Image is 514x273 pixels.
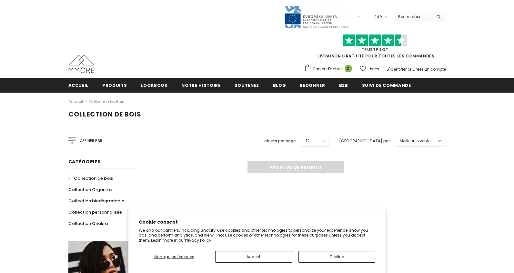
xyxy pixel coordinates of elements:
[304,64,355,74] a: Panier d'achat 0
[300,82,325,88] span: Redonner
[68,209,122,215] span: Collection personnalisée
[345,65,352,72] span: 0
[273,82,286,88] span: Blog
[284,5,348,29] img: Javni Razpis
[394,12,431,21] input: Search Site
[215,251,292,263] button: Accept
[68,173,113,184] a: Collection de bois
[360,63,379,75] a: Listes
[141,78,167,92] a: Lookbook
[304,37,446,59] span: LIVRAISON GRATUITE POUR TOUTES LES COMMANDES
[374,14,382,20] span: EUR
[339,138,390,144] label: [GEOGRAPHIC_DATA] par
[68,82,89,88] span: Accueil
[68,158,101,165] span: Catégories
[141,82,167,88] span: Lookbook
[412,66,446,72] a: Créez un compte
[80,137,102,144] span: Affiner par
[300,78,325,92] a: Redonner
[139,228,375,243] p: We and our partners, including Shopify, use cookies and other technologies to personalize your ex...
[362,82,411,88] span: Suivi de commande
[89,99,124,104] a: Collection de bois
[102,82,127,88] span: Produits
[139,219,375,226] h2: Cookie consent
[68,207,122,218] a: Collection personnalisée
[185,238,211,243] a: Privacy Policy
[68,218,108,229] a: Collection Chakra
[68,98,83,106] a: Accueil
[235,78,259,92] a: soutenez
[284,14,348,19] a: Javni Razpis
[181,82,220,88] span: Notre histoire
[387,66,407,72] a: S'identifier
[264,138,296,144] label: objets par page
[102,78,127,92] a: Produits
[68,195,124,207] a: Collection biodégradable
[139,251,209,263] button: Manage preferences
[339,78,348,92] a: B2B
[68,110,141,119] span: Collection de bois
[362,47,388,52] a: TrustPilot
[235,82,259,88] span: soutenez
[339,82,348,88] span: B2B
[181,78,220,92] a: Notre histoire
[343,34,407,47] img: Faites confiance aux étoiles pilotes
[400,138,433,144] span: Meilleures ventes
[298,251,375,263] button: Decline
[68,55,94,73] img: Cas MMORE
[68,198,124,204] span: Collection biodégradable
[362,78,411,92] a: Suivi de commande
[368,66,379,72] span: Listes
[313,66,342,72] span: Panier d'achat
[68,187,112,193] span: Collection Organika
[74,175,113,181] span: Collection de bois
[154,254,194,259] span: Manage preferences
[68,184,112,195] a: Collection Organika
[68,220,108,227] span: Collection Chakra
[273,78,286,92] a: Blog
[408,66,411,72] span: or
[68,78,89,92] a: Accueil
[306,138,309,144] span: 12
